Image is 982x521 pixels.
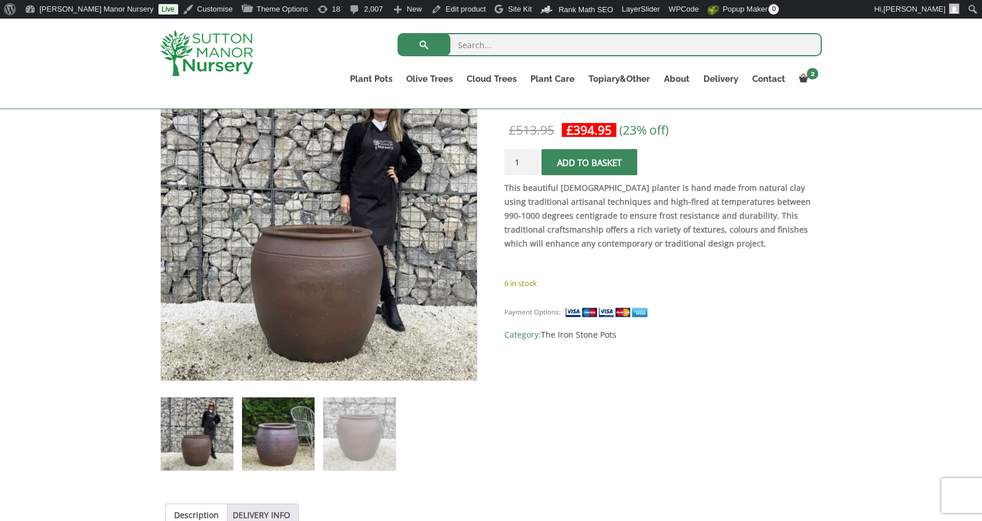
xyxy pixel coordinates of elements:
[398,33,822,56] input: Search...
[541,149,637,175] button: Add to basket
[160,30,253,76] img: logo
[504,276,822,290] p: 6 in stock
[509,122,516,138] span: £
[158,4,178,15] a: Live
[242,397,315,470] img: The Da Nang 70 Ironstone Plant Pot - Image 2
[509,122,554,138] bdi: 513.95
[524,71,582,87] a: Plant Care
[883,5,945,13] span: [PERSON_NAME]
[504,64,822,113] h1: The Da Nang 70 Ironstone Plant Pot
[792,71,822,87] a: 2
[807,68,818,79] span: 2
[566,122,612,138] bdi: 394.95
[504,182,811,249] strong: This beautiful [DEMOGRAPHIC_DATA] planter is hand made from natural clay using traditional artisa...
[508,5,532,13] span: Site Kit
[558,5,613,14] span: Rank Math SEO
[696,71,745,87] a: Delivery
[460,71,524,87] a: Cloud Trees
[343,71,399,87] a: Plant Pots
[504,149,539,175] input: Product quantity
[399,71,460,87] a: Olive Trees
[582,71,657,87] a: Topiary&Other
[504,328,822,342] span: Category:
[504,307,561,316] small: Payment Options:
[541,329,616,340] a: The Iron Stone Pots
[565,306,652,319] img: payment supported
[745,71,792,87] a: Contact
[566,122,573,138] span: £
[768,4,779,15] span: 0
[161,397,233,470] img: The Da Nang 70 Ironstone Plant Pot
[619,122,669,138] span: (23% off)
[657,71,696,87] a: About
[323,397,396,470] img: The Da Nang 70 Ironstone Plant Pot - Image 3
